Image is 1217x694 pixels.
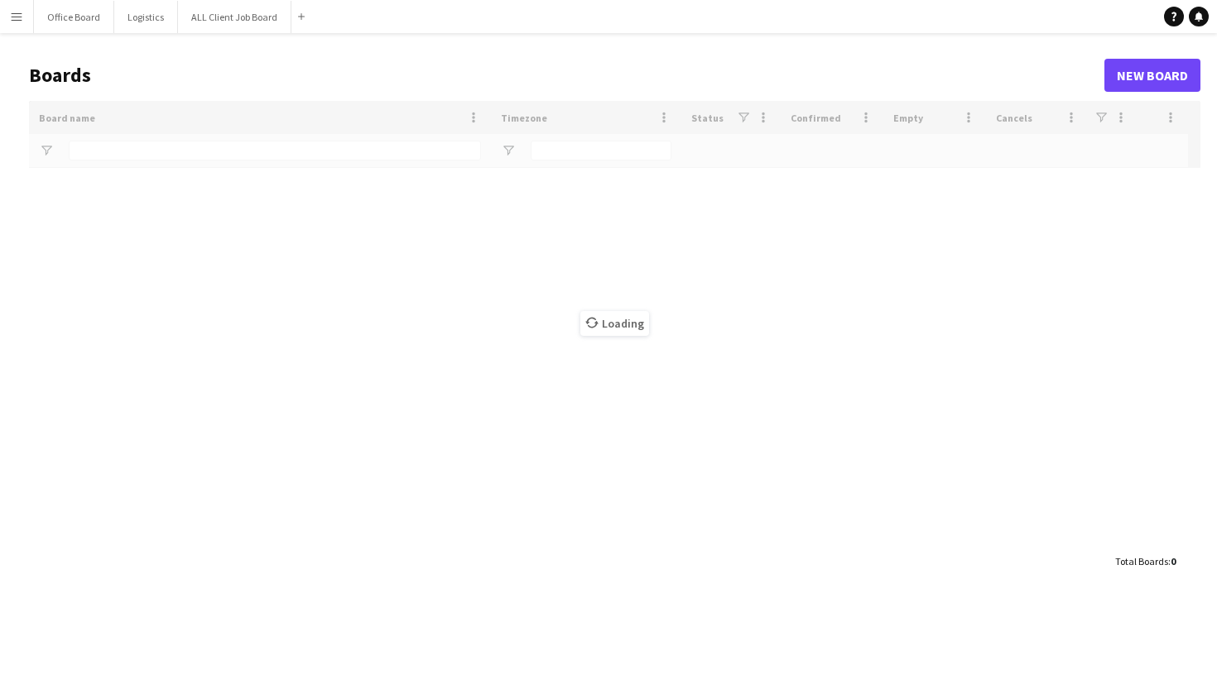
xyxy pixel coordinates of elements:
[34,1,114,33] button: Office Board
[1115,555,1168,567] span: Total Boards
[114,1,178,33] button: Logistics
[1104,59,1200,92] a: New Board
[1171,555,1176,567] span: 0
[178,1,291,33] button: ALL Client Job Board
[580,311,649,336] span: Loading
[1115,545,1176,577] div: :
[29,63,1104,88] h1: Boards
